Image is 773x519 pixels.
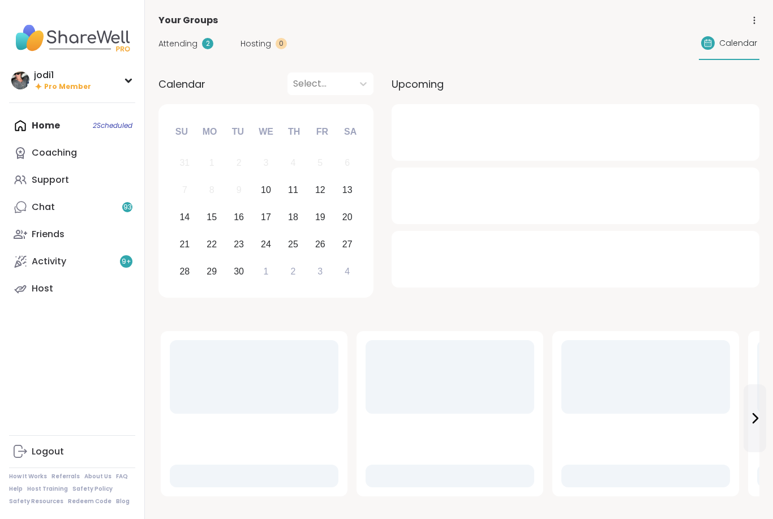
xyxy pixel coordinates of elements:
[237,182,242,198] div: 9
[254,178,278,203] div: Choose Wednesday, September 10th, 2025
[32,174,69,186] div: Support
[209,155,214,170] div: 1
[234,264,244,279] div: 30
[227,151,251,175] div: Not available Tuesday, September 2nd, 2025
[11,71,29,89] img: jodi1
[281,151,306,175] div: Not available Thursday, September 4th, 2025
[68,497,111,505] a: Redeem Code
[335,178,359,203] div: Choose Saturday, September 13th, 2025
[173,232,197,256] div: Choose Sunday, September 21st, 2025
[158,76,205,92] span: Calendar
[335,151,359,175] div: Not available Saturday, September 6th, 2025
[207,237,217,252] div: 22
[9,275,135,302] a: Host
[197,119,222,144] div: Mo
[32,228,65,241] div: Friends
[264,155,269,170] div: 3
[9,497,63,505] a: Safety Resources
[173,259,197,284] div: Choose Sunday, September 28th, 2025
[182,182,187,198] div: 7
[9,18,135,58] img: ShareWell Nav Logo
[207,209,217,225] div: 15
[32,255,66,268] div: Activity
[227,232,251,256] div: Choose Tuesday, September 23rd, 2025
[335,259,359,284] div: Choose Saturday, October 4th, 2025
[261,182,271,198] div: 10
[237,155,242,170] div: 2
[169,119,194,144] div: Su
[288,209,298,225] div: 18
[335,205,359,230] div: Choose Saturday, September 20th, 2025
[51,473,80,481] a: Referrals
[179,237,190,252] div: 21
[9,166,135,194] a: Support
[227,178,251,203] div: Not available Tuesday, September 9th, 2025
[308,151,332,175] div: Not available Friday, September 5th, 2025
[9,221,135,248] a: Friends
[308,232,332,256] div: Choose Friday, September 26th, 2025
[264,264,269,279] div: 1
[317,264,323,279] div: 3
[342,182,353,198] div: 13
[288,182,298,198] div: 11
[72,485,113,493] a: Safety Policy
[200,151,224,175] div: Not available Monday, September 1st, 2025
[9,485,23,493] a: Help
[719,37,757,49] span: Calendar
[9,473,47,481] a: How It Works
[227,259,251,284] div: Choose Tuesday, September 30th, 2025
[254,259,278,284] div: Choose Wednesday, October 1st, 2025
[234,237,244,252] div: 23
[9,438,135,465] a: Logout
[9,194,135,221] a: Chat93
[254,151,278,175] div: Not available Wednesday, September 3rd, 2025
[290,155,295,170] div: 4
[261,209,271,225] div: 17
[9,248,135,275] a: Activity9+
[310,119,334,144] div: Fr
[345,155,350,170] div: 6
[342,209,353,225] div: 20
[254,205,278,230] div: Choose Wednesday, September 17th, 2025
[308,178,332,203] div: Choose Friday, September 12th, 2025
[158,14,218,27] span: Your Groups
[227,205,251,230] div: Choose Tuesday, September 16th, 2025
[32,282,53,295] div: Host
[179,209,190,225] div: 14
[32,201,55,213] div: Chat
[276,38,287,49] div: 0
[32,445,64,458] div: Logout
[234,209,244,225] div: 16
[179,264,190,279] div: 28
[315,182,325,198] div: 12
[200,178,224,203] div: Not available Monday, September 8th, 2025
[44,82,91,92] span: Pro Member
[207,264,217,279] div: 29
[315,209,325,225] div: 19
[209,182,214,198] div: 8
[123,203,132,212] span: 93
[317,155,323,170] div: 5
[202,38,213,49] div: 2
[34,69,91,82] div: jodi1
[173,205,197,230] div: Choose Sunday, September 14th, 2025
[200,232,224,256] div: Choose Monday, September 22nd, 2025
[308,259,332,284] div: Choose Friday, October 3rd, 2025
[27,485,68,493] a: Host Training
[254,119,278,144] div: We
[308,205,332,230] div: Choose Friday, September 19th, 2025
[171,149,360,285] div: month 2025-09
[225,119,250,144] div: Tu
[173,151,197,175] div: Not available Sunday, August 31st, 2025
[281,178,306,203] div: Choose Thursday, September 11th, 2025
[282,119,307,144] div: Th
[200,259,224,284] div: Choose Monday, September 29th, 2025
[84,473,111,481] a: About Us
[392,76,444,92] span: Upcoming
[281,232,306,256] div: Choose Thursday, September 25th, 2025
[290,264,295,279] div: 2
[116,497,130,505] a: Blog
[254,232,278,256] div: Choose Wednesday, September 24th, 2025
[200,205,224,230] div: Choose Monday, September 15th, 2025
[261,237,271,252] div: 24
